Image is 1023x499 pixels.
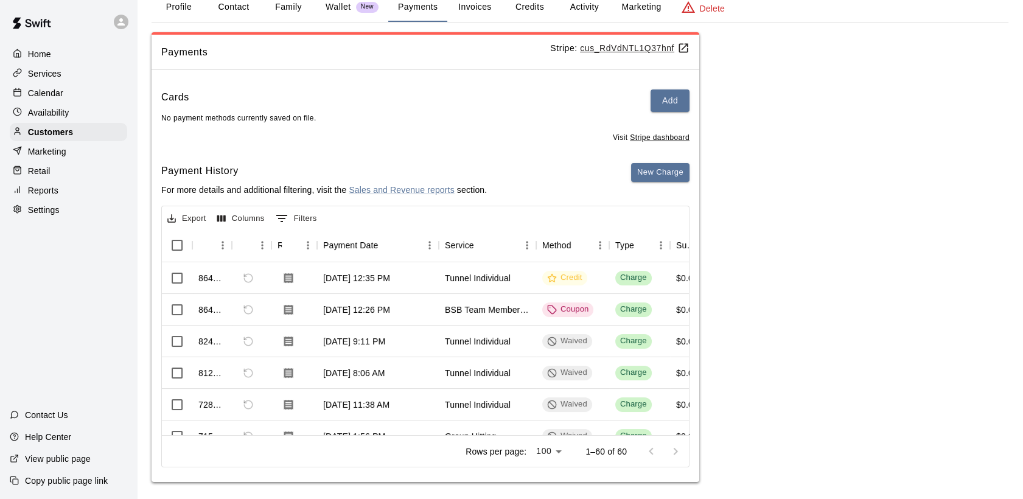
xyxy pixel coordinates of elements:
[232,228,271,262] div: Refund
[28,87,63,99] p: Calendar
[676,335,698,347] div: $0.00
[323,430,385,442] div: Jul 23, 2025, 1:56 PM
[198,304,226,316] div: 864681
[198,272,226,284] div: 864705
[547,272,582,284] div: Credit
[518,236,536,254] button: Menu
[609,228,670,262] div: Type
[10,142,127,161] a: Marketing
[161,89,189,112] h6: Cards
[676,304,698,316] div: $0.00
[282,237,299,254] button: Sort
[271,228,317,262] div: Receipt
[299,236,317,254] button: Menu
[198,237,215,254] button: Sort
[278,267,299,289] button: Download Receipt
[28,68,61,80] p: Services
[615,228,634,262] div: Type
[676,430,698,442] div: $0.00
[10,103,127,122] a: Availability
[238,331,259,352] span: Refund payment
[25,431,71,443] p: Help Center
[198,335,226,347] div: 824828
[652,236,670,254] button: Menu
[323,367,385,379] div: Sep 12, 2025, 8:06 AM
[10,162,127,180] div: Retail
[630,133,690,142] a: Stripe dashboard
[25,453,91,465] p: View public page
[28,204,60,216] p: Settings
[323,304,390,316] div: Oct 9, 2025, 12:26 PM
[466,445,526,458] p: Rows per page:
[278,362,299,384] button: Download Receipt
[620,272,647,284] div: Charge
[161,44,550,60] span: Payments
[10,45,127,63] a: Home
[676,228,696,262] div: Subtotal
[164,209,209,228] button: Export
[580,43,690,53] a: cus_RdVdNTL1Q37hnf
[474,237,491,254] button: Sort
[28,145,66,158] p: Marketing
[10,123,127,141] div: Customers
[192,228,232,262] div: Id
[547,335,587,347] div: Waived
[10,201,127,219] a: Settings
[445,367,511,379] div: Tunnel Individual
[10,181,127,200] a: Reports
[278,425,299,447] button: Download Receipt
[238,268,259,288] span: Refund payment
[214,236,232,254] button: Menu
[547,367,587,379] div: Waived
[550,42,690,55] p: Stripe:
[161,114,316,122] span: No payment methods currently saved on file.
[547,399,587,410] div: Waived
[25,475,108,487] p: Copy public page link
[542,228,571,262] div: Method
[531,442,566,460] div: 100
[317,228,439,262] div: Payment Date
[28,106,69,119] p: Availability
[676,367,698,379] div: $0.00
[28,48,51,60] p: Home
[198,430,226,442] div: 715141
[536,228,609,262] div: Method
[676,399,698,411] div: $0.00
[278,299,299,321] button: Download Receipt
[161,163,487,179] h6: Payment History
[445,272,511,284] div: Tunnel Individual
[238,363,259,383] span: Refund payment
[700,2,725,15] p: Delete
[28,184,58,197] p: Reports
[547,430,587,442] div: Waived
[238,299,259,320] span: Refund payment
[28,126,73,138] p: Customers
[547,304,588,315] div: Coupon
[445,335,511,347] div: Tunnel Individual
[445,430,496,442] div: Group Hitting
[28,165,51,177] p: Retail
[631,163,690,182] button: New Charge
[349,185,454,195] a: Sales and Revenue reports
[10,65,127,83] a: Services
[571,237,588,254] button: Sort
[323,399,389,411] div: Jul 31, 2025, 11:38 AM
[591,236,609,254] button: Menu
[445,228,474,262] div: Service
[613,132,690,144] span: Visit
[620,399,647,410] div: Charge
[379,237,396,254] button: Sort
[676,272,698,284] div: $0.00
[161,184,487,196] p: For more details and additional filtering, visit the section.
[439,228,536,262] div: Service
[620,335,647,347] div: Charge
[651,89,690,112] button: Add
[238,394,259,415] span: Refund payment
